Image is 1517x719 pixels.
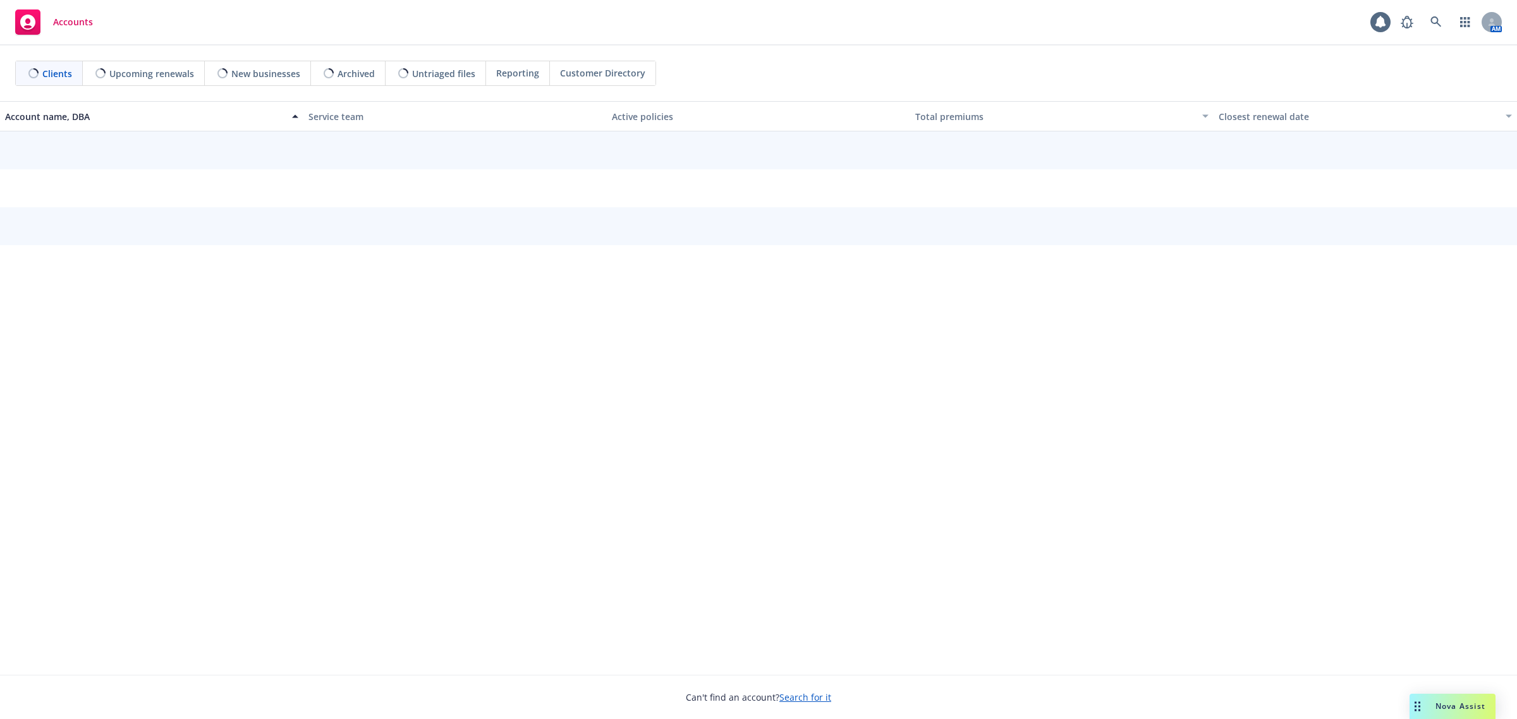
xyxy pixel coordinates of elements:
[1435,701,1485,711] span: Nova Assist
[496,66,539,80] span: Reporting
[1410,694,1425,719] div: Drag to move
[1453,9,1478,35] a: Switch app
[1423,9,1449,35] a: Search
[1394,9,1420,35] a: Report a Bug
[338,67,375,80] span: Archived
[1410,694,1496,719] button: Nova Assist
[1214,101,1517,131] button: Closest renewal date
[308,110,602,123] div: Service team
[915,110,1195,123] div: Total premiums
[231,67,300,80] span: New businesses
[5,110,284,123] div: Account name, DBA
[303,101,607,131] button: Service team
[560,66,645,80] span: Customer Directory
[612,110,905,123] div: Active policies
[910,101,1214,131] button: Total premiums
[412,67,475,80] span: Untriaged files
[1219,110,1498,123] div: Closest renewal date
[42,67,72,80] span: Clients
[53,17,93,27] span: Accounts
[607,101,910,131] button: Active policies
[779,691,831,703] a: Search for it
[686,691,831,704] span: Can't find an account?
[10,4,98,40] a: Accounts
[109,67,194,80] span: Upcoming renewals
